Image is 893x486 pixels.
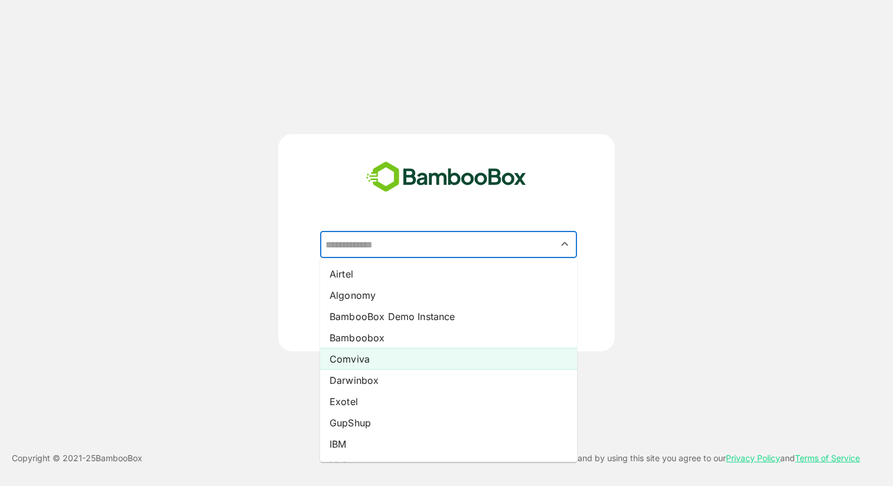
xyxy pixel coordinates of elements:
li: Bamboobox [320,327,577,348]
li: Comviva [320,348,577,370]
li: BambooBox Demo Instance [320,306,577,327]
p: This site uses cookies and by using this site you agree to our and [491,451,860,465]
a: Privacy Policy [726,453,780,463]
li: IBM [320,433,577,455]
li: Airtel [320,263,577,285]
li: Exotel [320,391,577,412]
p: Copyright © 2021- 25 BambooBox [12,451,142,465]
button: Close [557,236,573,252]
img: bamboobox [360,158,533,197]
li: Algonomy [320,285,577,306]
li: Lightstorm [320,455,577,476]
a: Terms of Service [795,453,860,463]
li: GupShup [320,412,577,433]
li: Darwinbox [320,370,577,391]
